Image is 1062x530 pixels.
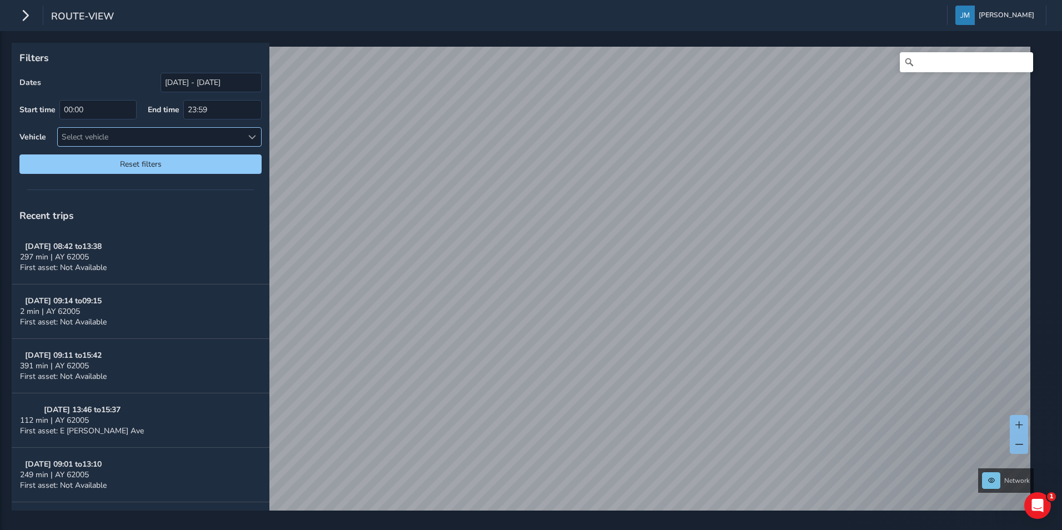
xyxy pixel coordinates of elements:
[19,104,56,115] label: Start time
[25,459,102,469] strong: [DATE] 09:01 to 13:10
[1047,492,1056,501] span: 1
[20,252,89,262] span: 297 min | AY 62005
[20,361,89,371] span: 391 min | AY 62005
[25,296,102,306] strong: [DATE] 09:14 to 09:15
[19,77,41,88] label: Dates
[20,480,107,491] span: First asset: Not Available
[148,104,179,115] label: End time
[16,47,1030,523] canvas: Map
[20,426,144,436] span: First asset: E [PERSON_NAME] Ave
[20,415,89,426] span: 112 min | AY 62005
[900,52,1033,72] input: Search
[19,51,262,65] p: Filters
[1004,476,1030,485] span: Network
[19,209,74,222] span: Recent trips
[1024,492,1051,519] iframe: Intercom live chat
[20,469,89,480] span: 249 min | AY 62005
[44,404,121,415] strong: [DATE] 13:46 to 15:37
[51,9,114,25] span: route-view
[12,393,269,448] button: [DATE] 13:46 to15:37112 min | AY 62005First asset: E [PERSON_NAME] Ave
[19,132,46,142] label: Vehicle
[28,159,253,169] span: Reset filters
[12,284,269,339] button: [DATE] 09:14 to09:152 min | AY 62005First asset: Not Available
[19,154,262,174] button: Reset filters
[20,371,107,382] span: First asset: Not Available
[20,262,107,273] span: First asset: Not Available
[12,339,269,393] button: [DATE] 09:11 to15:42391 min | AY 62005First asset: Not Available
[979,6,1034,25] span: [PERSON_NAME]
[25,350,102,361] strong: [DATE] 09:11 to 15:42
[12,230,269,284] button: [DATE] 08:42 to13:38297 min | AY 62005First asset: Not Available
[12,448,269,502] button: [DATE] 09:01 to13:10249 min | AY 62005First asset: Not Available
[20,317,107,327] span: First asset: Not Available
[20,306,80,317] span: 2 min | AY 62005
[25,241,102,252] strong: [DATE] 08:42 to 13:38
[58,128,243,146] div: Select vehicle
[955,6,1038,25] button: [PERSON_NAME]
[955,6,975,25] img: diamond-layout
